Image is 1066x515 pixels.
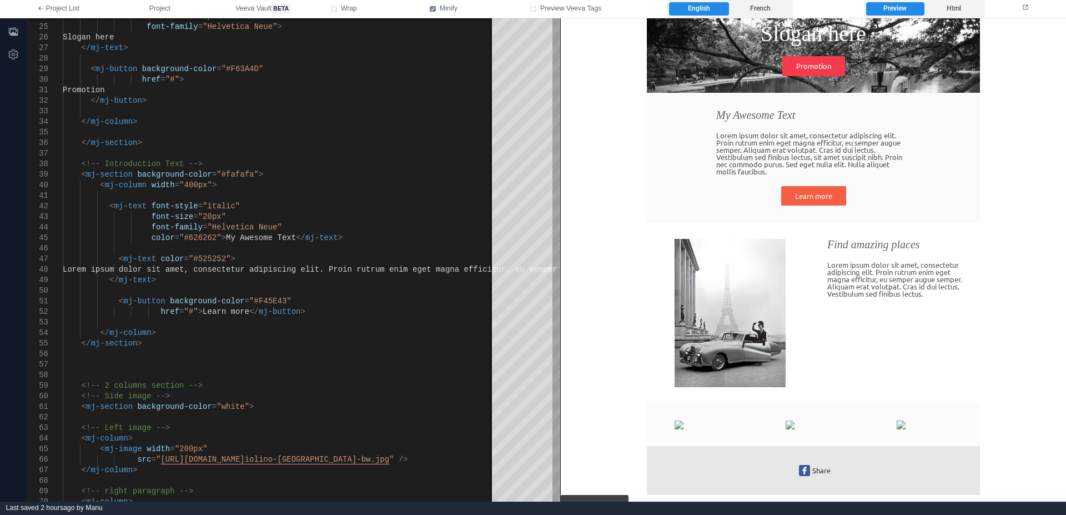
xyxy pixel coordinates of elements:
span: <!-- 2 columns section --> [82,381,203,390]
span: [URL][DOMAIN_NAME] [160,455,244,464]
span: </ [296,233,305,242]
span: = [217,64,221,73]
span: width [152,181,175,189]
div: 46 [27,243,48,254]
span: > [277,22,281,31]
div: 30 [27,74,48,85]
div: 32 [27,96,48,106]
div: 44 [27,222,48,233]
span: beta [271,4,291,14]
span: href [160,307,179,316]
span: My Awesome Text [226,233,296,242]
span: "#626262" [179,233,222,242]
span: = [198,22,203,31]
span: > [249,402,254,411]
span: < [82,497,86,506]
span: </ [100,328,109,337]
span: </ [82,466,91,474]
span: mj-text [305,233,338,242]
span: </ [90,96,100,105]
span: mj-text [114,202,147,211]
div: 61 [27,402,48,412]
span: < [100,181,104,189]
span: = [212,402,217,411]
div: 69 [27,486,48,497]
div: 66 [27,454,48,465]
span: mj-column [105,181,147,189]
span: > [152,328,156,337]
span: "Helvetica Neue" [203,22,277,31]
span: <!-- Introduction Text --> [82,159,203,168]
span: "20px" [198,212,226,221]
span: = [179,307,184,316]
span: font-family [152,223,203,232]
div: 59 [27,381,48,391]
span: > [142,96,147,105]
div: 51 [27,296,48,307]
span: "#F45E43" [249,297,291,306]
span: mj-button [259,307,301,316]
div: 58 [27,370,48,381]
span: "#F63A4D" [222,64,264,73]
span: "#fafafa" [217,170,259,179]
span: > [259,170,263,179]
div: 55 [27,338,48,349]
div: 25 [27,22,48,32]
span: mj-section [90,138,137,147]
span: </ [82,43,91,52]
span: " [156,455,160,464]
span: > [231,254,235,263]
span: "Helvetica Neue" [207,223,281,232]
div: 29 [27,64,48,74]
span: < [82,402,86,411]
div: 31 [27,85,48,96]
span: = [212,170,217,179]
span: mj-column [86,497,128,506]
div: 26 [27,32,48,43]
span: Project [149,4,170,14]
span: a efficitur, eu semper augue semper. Aliquam erat [455,265,683,274]
div: 57 [27,359,48,370]
span: width [147,444,170,453]
div: 50 [27,286,48,296]
div: 42 [27,201,48,212]
span: mj-section [86,170,133,179]
span: mj-image [105,444,142,453]
div: 60 [27,391,48,402]
span: Veeva Vault [235,4,290,14]
span: Promotion [63,86,105,94]
span: "#" [184,307,198,316]
span: > [152,276,156,284]
span: < [90,64,95,73]
span: < [119,297,123,306]
span: < [119,254,123,263]
span: mj-text [123,254,156,263]
span: background-color [137,402,212,411]
div: 47 [27,254,48,264]
label: French [730,2,791,16]
span: <!-- Left image --> [82,423,170,432]
div: 41 [27,191,48,201]
span: mj-column [109,328,152,337]
span: = [170,444,174,453]
div: 70 [27,497,48,507]
span: mj-button [100,96,142,105]
span: " [389,455,394,464]
span: mj-button [95,64,138,73]
div: 63 [27,423,48,433]
span: > [212,181,217,189]
span: "400px" [179,181,212,189]
span: Slogan here [63,33,114,42]
div: 36 [27,138,48,148]
span: > [133,466,137,474]
span: iolino-[GEOGRAPHIC_DATA]-bw.jpg [245,455,389,464]
span: "#" [165,75,179,84]
span: > [137,138,142,147]
div: 65 [27,444,48,454]
iframe: preview [561,18,1066,502]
